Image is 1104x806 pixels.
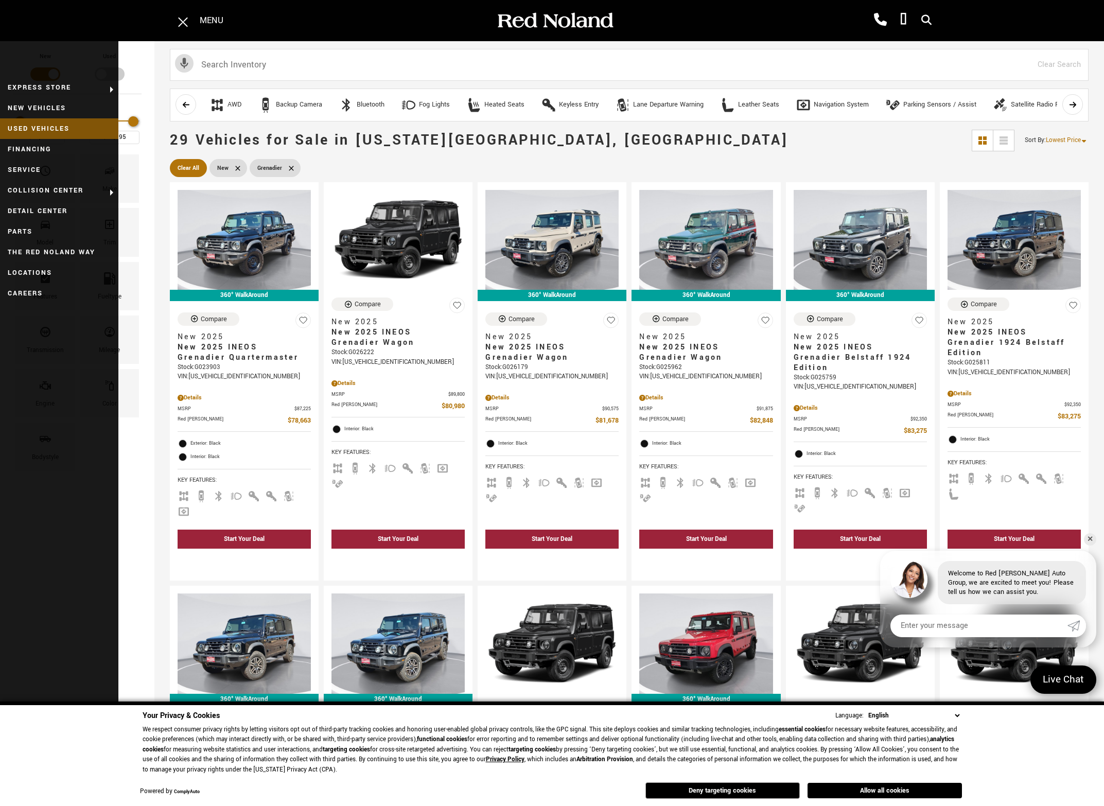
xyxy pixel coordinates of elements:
[248,491,260,499] span: Interior Accents
[333,94,390,116] button: BluetoothBluetooth
[794,332,919,342] span: New 2025
[331,190,465,290] img: 2025 INEOS Grenadier Wagon
[794,471,927,483] span: Key Features :
[178,415,288,426] span: Red [PERSON_NAME]
[485,332,611,342] span: New 2025
[190,439,311,449] span: Exterior: Black
[252,94,328,116] button: Backup CameraBackup Camera
[419,463,431,471] span: Lane Warning
[190,452,311,462] span: Interior: Black
[178,405,294,413] span: MSRP
[864,488,876,496] span: Keyless Entry
[535,94,604,116] button: Keyless EntryKeyless Entry
[366,463,379,471] span: Bluetooth
[485,551,619,570] div: undefined - New 2025 INEOS Grenadier Wagon With Navigation & 4WD
[442,401,465,412] span: $80,980
[204,94,247,116] button: AWDAWD
[140,789,200,795] div: Powered by
[555,478,568,485] span: Keyless Entry
[794,312,855,326] button: Compare Vehicle
[786,290,935,301] div: 360° WalkAround
[639,415,773,426] a: Red [PERSON_NAME] $82,848
[744,478,757,485] span: Navigation Sys
[794,415,927,423] a: MSRP $92,350
[1064,401,1081,409] span: $92,350
[948,190,1081,290] img: 2025 INEOS Grenadier 1924 Belstaff Edition
[794,488,806,496] span: AWD
[175,54,194,73] svg: Click to toggle on voice search
[639,393,773,402] div: Pricing Details - New 2025 INEOS Grenadier Wagon With Navigation & 4WD
[331,401,442,412] span: Red [PERSON_NAME]
[485,493,498,501] span: Parking Assist
[890,561,927,598] img: Agent profile photo
[903,100,976,110] div: Parking Sensors / Assist
[485,342,611,363] span: New 2025 INEOS Grenadier Wagon
[178,491,190,499] span: AWD
[178,190,311,290] img: 2025 INEOS Grenadier Quartermaster
[904,426,927,436] span: $83,275
[178,363,311,372] div: Stock : G023903
[174,789,200,795] a: ComplyAuto
[652,439,773,449] span: Interior: Black
[609,94,709,116] button: Lane Departure WarningLane Departure Warning
[143,735,954,754] strong: analytics cookies
[1035,474,1047,481] span: Keyless Entry
[1058,411,1081,422] span: $83,275
[603,312,619,332] button: Save Vehicle
[709,478,722,485] span: Keyless Entry
[576,755,633,764] strong: Arbitration Provision
[948,327,1073,358] span: New 2025 INEOS Grenadier 1924 Belstaff Edition
[170,694,319,705] div: 360° WalkAround
[639,461,773,472] span: Key Features :
[639,493,652,501] span: Parking Assist
[948,401,1064,409] span: MSRP
[532,535,572,544] div: Start Your Deal
[948,411,1081,422] a: Red [PERSON_NAME] $83,275
[948,474,960,481] span: AWD
[257,162,282,174] span: Grenadier
[794,382,927,392] div: VIN: [US_VEHICLE_IDENTIFICATION_NUMBER]
[794,426,904,436] span: Red [PERSON_NAME]
[331,358,465,367] div: VIN: [US_VEHICLE_IDENTIFICATION_NUMBER]
[910,415,927,423] span: $92,350
[790,94,874,116] button: Navigation SystemNavigation System
[590,478,603,485] span: Navigation Sys
[178,393,311,402] div: Pricing Details - New 2025 INEOS Grenadier Quartermaster With Navigation & 4WD
[401,463,414,471] span: Keyless Entry
[178,405,311,413] a: MSRP $87,225
[948,358,1081,367] div: Stock : G025811
[811,488,823,496] span: Backup Camera
[948,317,1081,358] a: New 2025New 2025 INEOS Grenadier 1924 Belstaff Edition
[881,488,893,496] span: Lane Warning
[948,489,960,497] span: Leather Seats
[817,314,843,324] div: Compare
[960,434,1081,445] span: Interior: Black
[890,615,1067,637] input: Enter your message
[948,297,1009,311] button: Compare Vehicle
[559,100,599,110] div: Keyless Entry
[485,478,498,485] span: AWD
[595,415,619,426] span: $81,678
[331,317,457,327] span: New 2025
[448,391,465,398] span: $89,800
[461,94,530,116] button: Heated SeatsHeated Seats
[485,393,619,402] div: Pricing Details - New 2025 INEOS Grenadier Wagon With Navigation & 4WD
[178,162,199,174] span: Clear All
[993,97,1008,113] div: Satellite Radio Ready
[498,439,619,449] span: Interior: Black
[796,97,811,113] div: Navigation System
[541,97,556,113] div: Keyless Entry
[485,405,619,413] a: MSRP $90,575
[331,379,465,388] div: Pricing Details - New 2025 INEOS Grenadier Wagon With Navigation & 4WD
[176,94,196,115] button: scroll left
[880,94,982,116] button: Parking Sensors / AssistParking Sensors / Assist
[639,342,765,363] span: New 2025 INEOS Grenadier Wagon
[230,491,242,499] span: Fog Lights
[331,391,448,398] span: MSRP
[143,725,962,775] p: We respect consumer privacy rights by letting visitors opt out of third-party tracking cookies an...
[178,530,311,549] div: Start Your Deal
[829,488,841,496] span: Bluetooth
[738,100,779,110] div: Leather Seats
[201,314,227,324] div: Compare
[195,491,207,499] span: Backup Camera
